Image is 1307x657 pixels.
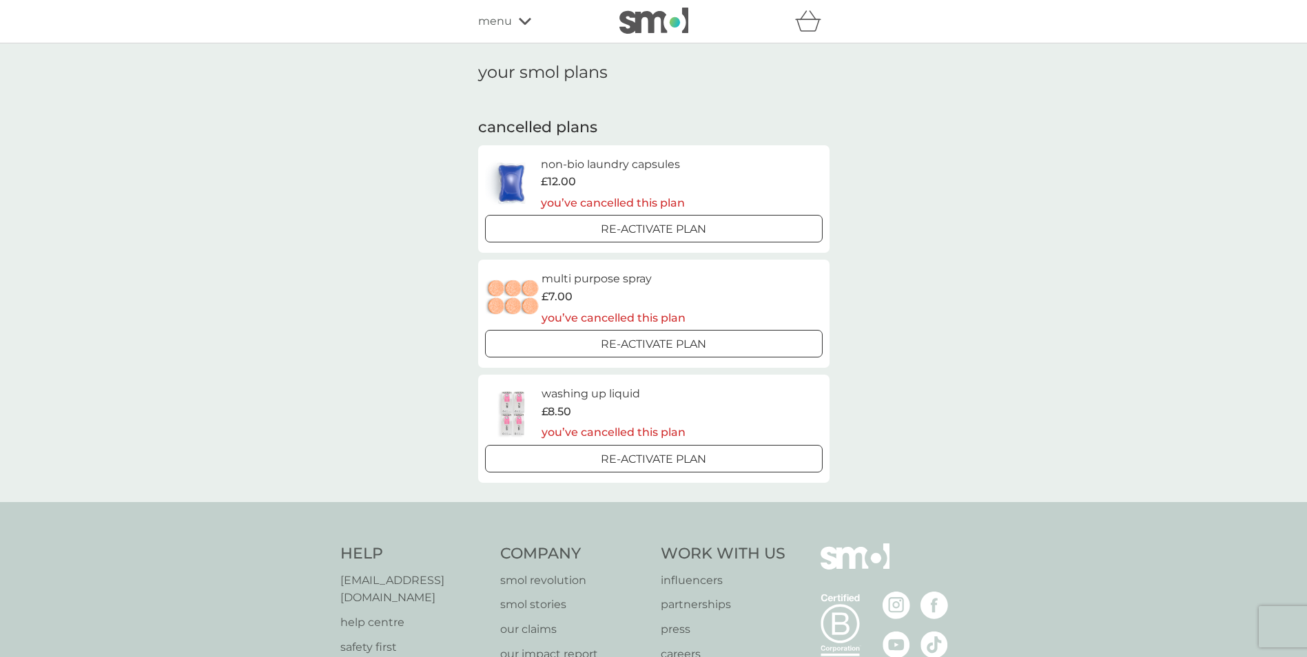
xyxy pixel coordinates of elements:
[661,620,785,638] a: press
[601,450,706,468] p: Re-activate Plan
[661,543,785,565] h4: Work With Us
[340,638,487,656] a: safety first
[541,194,685,212] p: you’ve cancelled this plan
[340,614,487,632] a: help centre
[601,220,706,238] p: Re-activate Plan
[500,543,647,565] h4: Company
[661,572,785,590] a: influencers
[541,173,576,191] span: £12.00
[485,330,823,357] button: Re-activate Plan
[485,389,542,437] img: washing up liquid
[485,274,542,322] img: multi purpose spray
[500,620,647,638] a: our claims
[500,596,647,614] a: smol stories
[485,215,823,242] button: Re-activate Plan
[485,159,537,207] img: non-bio laundry capsules
[541,156,685,174] h6: non-bio laundry capsules
[542,270,686,288] h6: multi purpose spray
[883,592,910,619] img: visit the smol Instagram page
[485,445,823,472] button: Re-activate Plan
[500,572,647,590] a: smol revolution
[661,596,785,614] a: partnerships
[542,309,686,327] p: you’ve cancelled this plan
[542,385,686,403] h6: washing up liquid
[478,117,830,138] h2: cancelled plans
[795,8,830,35] div: basket
[340,543,487,565] h4: Help
[601,335,706,353] p: Re-activate Plan
[821,543,889,590] img: smol
[542,424,686,441] p: you’ve cancelled this plan
[542,403,571,421] span: £8.50
[478,12,512,30] span: menu
[542,288,573,306] span: £7.00
[478,63,830,83] h1: your smol plans
[920,592,948,619] img: visit the smol Facebook page
[340,572,487,607] a: [EMAIL_ADDRESS][DOMAIN_NAME]
[619,8,688,34] img: smol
